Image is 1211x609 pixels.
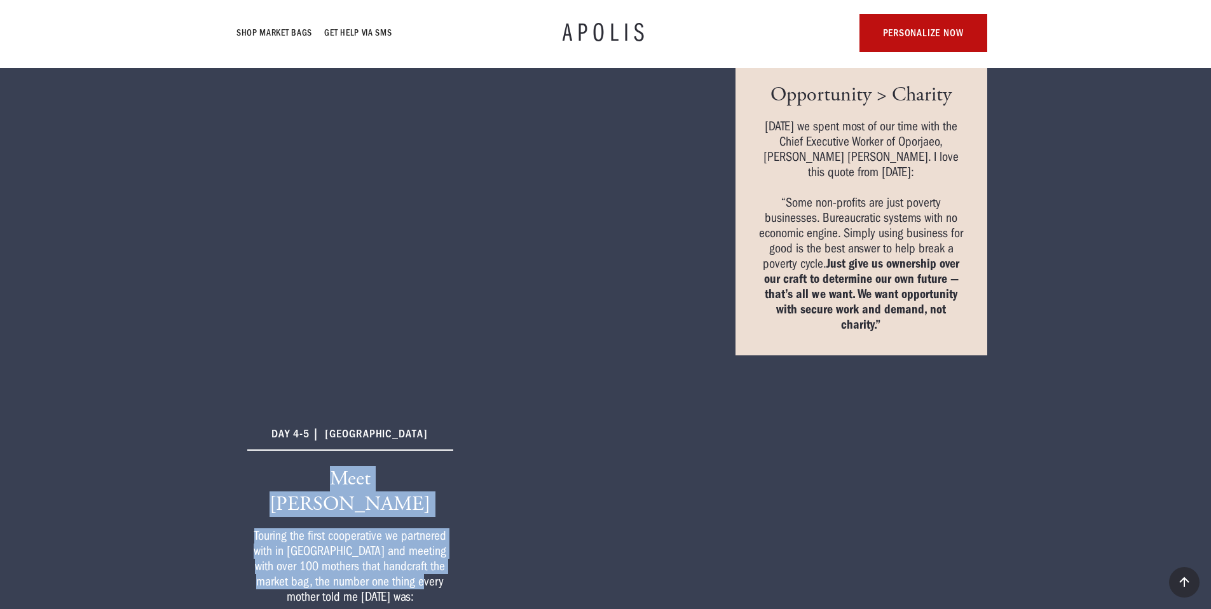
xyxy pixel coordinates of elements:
[247,427,453,451] h6: Day 4-5 | [GEOGRAPHIC_DATA]
[237,25,313,41] a: Shop Market bags
[764,256,960,332] strong: Just give us ownership over our craft to determine our own future — that’s all we want. We want o...
[325,25,392,41] a: GET HELP VIA SMS
[758,82,964,107] h3: Opportunity > Charity
[859,14,987,52] a: personalize now
[758,119,964,332] div: [DATE] we spent most of our time with the Chief Executive Worker of Oporjaeo, [PERSON_NAME] [PERS...
[247,466,453,517] h3: Meet [PERSON_NAME]
[224,20,728,355] iframe: Apolis® Journals Day 3
[563,20,649,46] a: APOLIS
